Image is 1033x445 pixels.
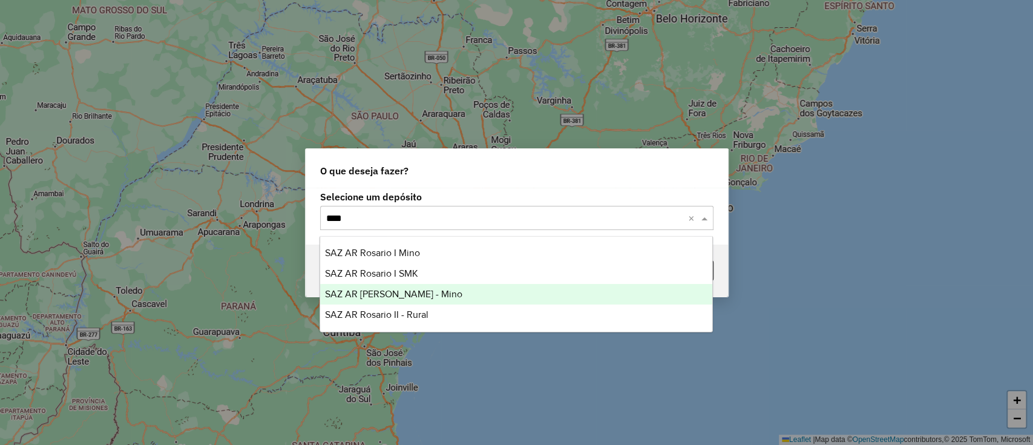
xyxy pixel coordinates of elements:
span: SAZ AR [PERSON_NAME] - Mino [325,289,462,299]
label: Selecione um depósito [320,190,713,204]
span: SAZ AR Rosario I Mino [325,248,420,258]
span: SAZ AR Rosario I SMK [325,268,418,279]
ng-dropdown-panel: Options list [320,236,713,332]
span: Clear all [688,211,698,225]
span: O que deseja fazer? [320,163,408,178]
span: SAZ AR Rosario II - Rural [325,309,428,320]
